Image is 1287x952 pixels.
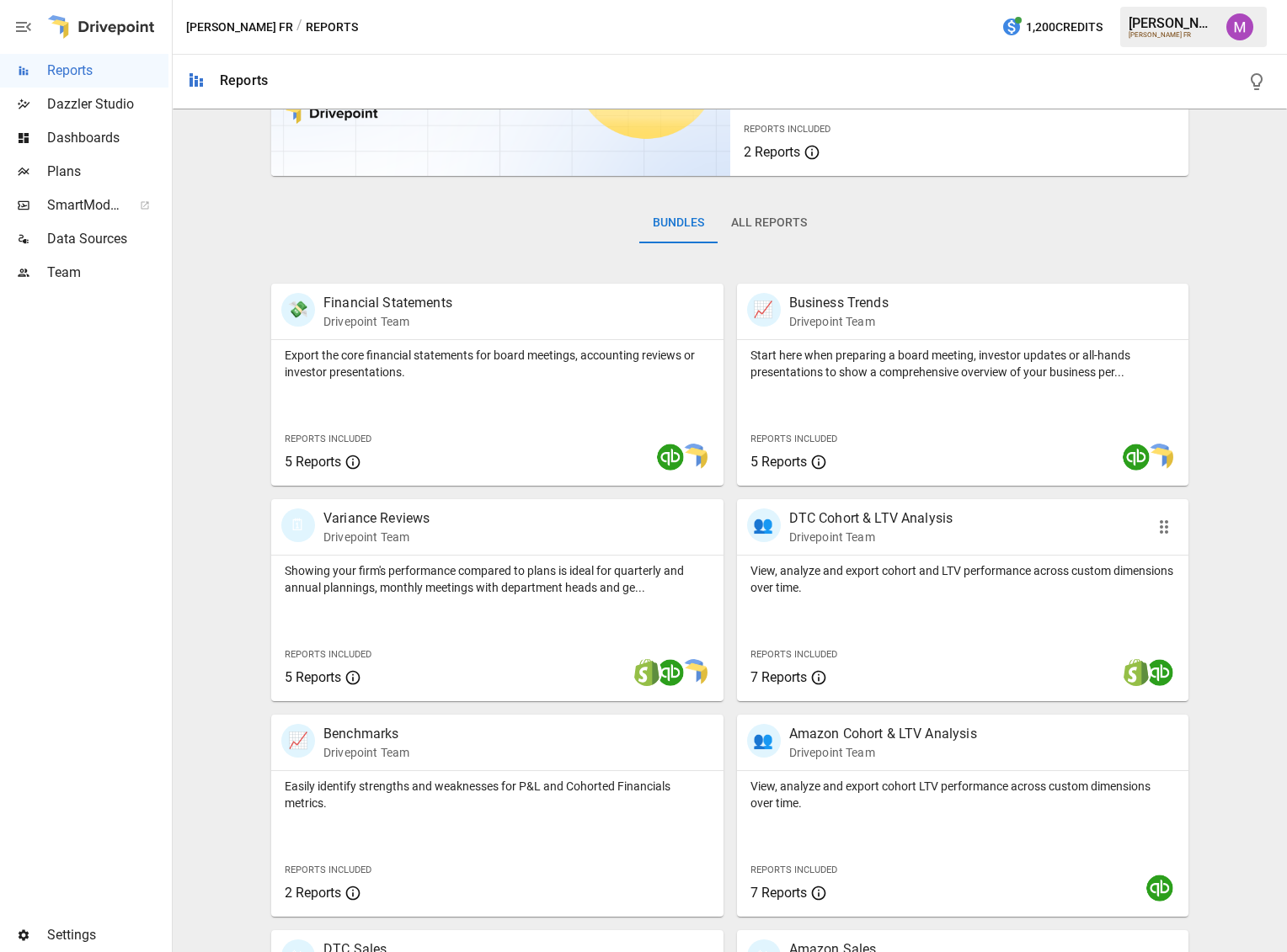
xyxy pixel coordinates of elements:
[296,17,302,38] div: /
[1123,659,1150,686] img: shopify
[47,61,168,81] span: Reports
[186,17,293,38] button: [PERSON_NAME] FR
[47,162,168,182] span: Plans
[789,744,977,761] p: Drivepoint Team
[1146,444,1173,471] img: smart model
[744,124,830,135] span: Reports Included
[285,347,710,380] p: Export the core financial statements for board meetings, accounting reviews or investor presentat...
[718,203,820,243] button: All Reports
[995,12,1109,43] button: 1,200Credits
[639,203,718,243] button: Bundles
[681,444,708,471] img: smart model
[657,444,684,471] img: quickbooks
[220,72,268,88] div: Reports
[281,724,315,758] div: 📈
[323,313,452,330] p: Drivepoint Team
[1129,15,1216,31] div: [PERSON_NAME]
[47,195,121,215] span: SmartModel
[285,433,371,444] span: Reports Included
[1216,3,1263,51] button: Umer Muhammed
[323,508,430,529] p: Variance Reviews
[789,293,889,313] p: Business Trends
[789,508,953,529] p: DTC Cohort & LTV Analysis
[750,454,807,470] span: 5 Reports
[1123,444,1150,471] img: quickbooks
[323,724,409,744] p: Benchmarks
[747,724,781,758] div: 👥
[750,433,837,444] span: Reports Included
[47,128,168,148] span: Dashboards
[281,293,315,327] div: 💸
[47,94,168,114] span: Dazzler Studio
[744,144,800,160] span: 2 Reports
[1146,875,1173,901] img: quickbooks
[747,293,781,327] div: 📈
[657,659,684,686] img: quickbooks
[750,649,837,660] span: Reports Included
[323,529,430,545] p: Drivepoint Team
[285,649,371,660] span: Reports Included
[323,744,409,761] p: Drivepoint Team
[750,669,807,685] span: 7 Reports
[750,864,837,875] span: Reports Included
[47,229,168,249] span: Data Sources
[285,669,341,685] span: 5 Reports
[285,454,341,470] span: 5 Reports
[285,562,710,596] p: Showing your firm's performance compared to plans is ideal for quarterly and annual plannings, mo...
[285,885,341,901] span: 2 Reports
[47,263,168,283] span: Team
[789,313,889,330] p: Drivepoint Team
[789,724,977,744] p: Amazon Cohort & LTV Analysis
[750,347,1176,380] p: Start here when preparing a board meeting, investor updates or all-hands presentations to show a ...
[285,864,371,875] span: Reports Included
[1129,31,1216,39] div: [PERSON_NAME] FR
[750,778,1176,811] p: View, analyze and export cohort LTV performance across custom dimensions over time.
[323,293,452,313] p: Financial Statements
[681,659,708,686] img: smart model
[750,562,1176,596] p: View, analyze and export cohort and LTV performance across custom dimensions over time.
[747,508,781,542] div: 👥
[281,508,315,542] div: 🗓
[633,659,660,686] img: shopify
[285,778,710,811] p: Easily identify strengths and weaknesses for P&L and Cohorted Financials metrics.
[47,925,168,945] span: Settings
[789,529,953,545] p: Drivepoint Team
[1026,17,1103,38] span: 1,200 Credits
[750,885,807,901] span: 7 Reports
[1226,13,1253,40] img: Umer Muhammed
[1146,659,1173,686] img: quickbooks
[120,193,132,214] span: ™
